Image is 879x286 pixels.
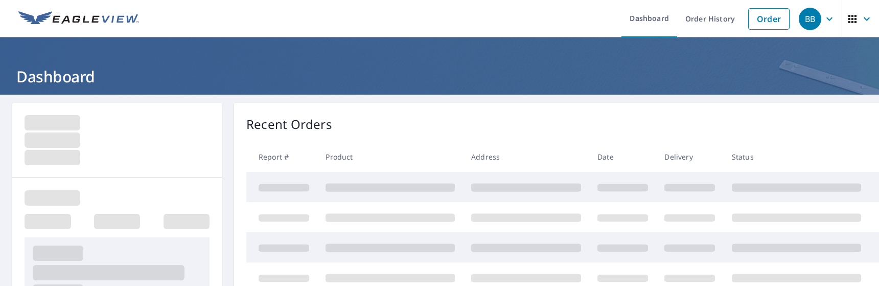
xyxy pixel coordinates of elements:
[748,8,790,30] a: Order
[12,66,867,87] h1: Dashboard
[317,142,463,172] th: Product
[799,8,821,30] div: BB
[463,142,589,172] th: Address
[18,11,139,27] img: EV Logo
[246,142,317,172] th: Report #
[589,142,656,172] th: Date
[656,142,723,172] th: Delivery
[246,115,332,134] p: Recent Orders
[724,142,869,172] th: Status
